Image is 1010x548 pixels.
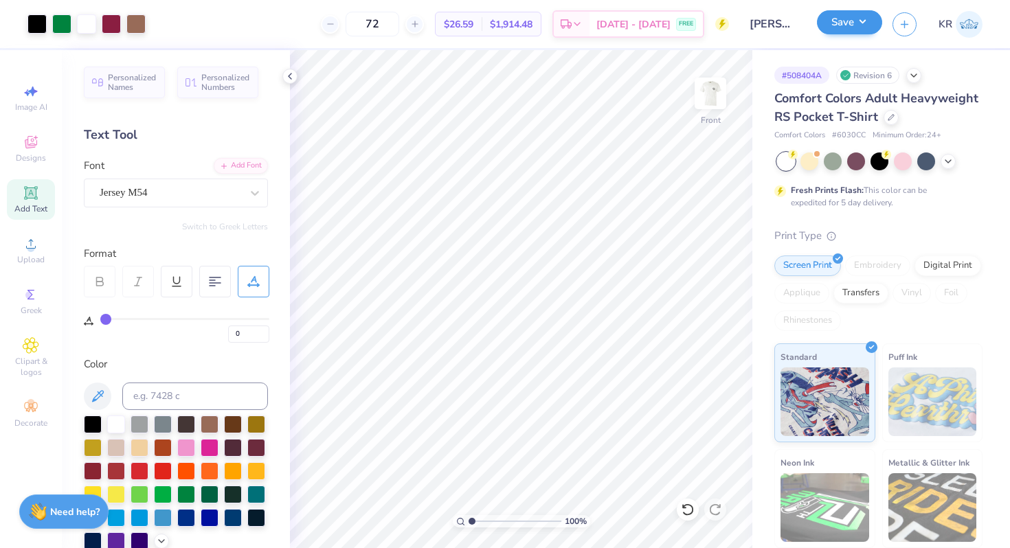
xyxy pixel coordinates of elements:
[739,10,807,38] input: Untitled Design
[774,228,983,244] div: Print Type
[7,356,55,378] span: Clipart & logos
[774,310,841,331] div: Rhinestones
[84,246,269,262] div: Format
[791,185,864,196] strong: Fresh Prints Flash:
[16,152,46,163] span: Designs
[774,90,978,125] span: Comfort Colors Adult Heavyweight RS Pocket T-Shirt
[935,283,967,304] div: Foil
[50,505,100,518] strong: Need help?
[21,305,42,316] span: Greek
[108,73,157,92] span: Personalized Names
[781,473,869,542] img: Neon Ink
[939,16,952,32] span: KR
[565,515,587,527] span: 100 %
[697,80,724,107] img: Front
[914,255,981,276] div: Digital Print
[833,283,888,304] div: Transfers
[122,383,268,410] input: e.g. 7428 c
[956,11,983,38] img: Kaylee Rivera
[781,455,814,470] span: Neon Ink
[201,73,250,92] span: Personalized Numbers
[14,203,47,214] span: Add Text
[781,350,817,364] span: Standard
[84,126,268,144] div: Text Tool
[873,130,941,141] span: Minimum Order: 24 +
[490,17,532,32] span: $1,914.48
[214,158,268,174] div: Add Font
[182,221,268,232] button: Switch to Greek Letters
[84,356,268,372] div: Color
[701,114,721,126] div: Front
[14,418,47,429] span: Decorate
[893,283,931,304] div: Vinyl
[791,184,960,209] div: This color can be expedited for 5 day delivery.
[444,17,473,32] span: $26.59
[774,130,825,141] span: Comfort Colors
[596,17,671,32] span: [DATE] - [DATE]
[888,367,977,436] img: Puff Ink
[888,455,969,470] span: Metallic & Glitter Ink
[17,254,45,265] span: Upload
[817,10,882,34] button: Save
[888,473,977,542] img: Metallic & Glitter Ink
[939,11,983,38] a: KR
[15,102,47,113] span: Image AI
[832,130,866,141] span: # 6030CC
[781,367,869,436] img: Standard
[836,67,899,84] div: Revision 6
[774,255,841,276] div: Screen Print
[845,255,910,276] div: Embroidery
[774,67,829,84] div: # 508404A
[774,283,829,304] div: Applique
[84,158,104,174] label: Font
[346,12,399,36] input: – –
[888,350,917,364] span: Puff Ink
[679,19,693,29] span: FREE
